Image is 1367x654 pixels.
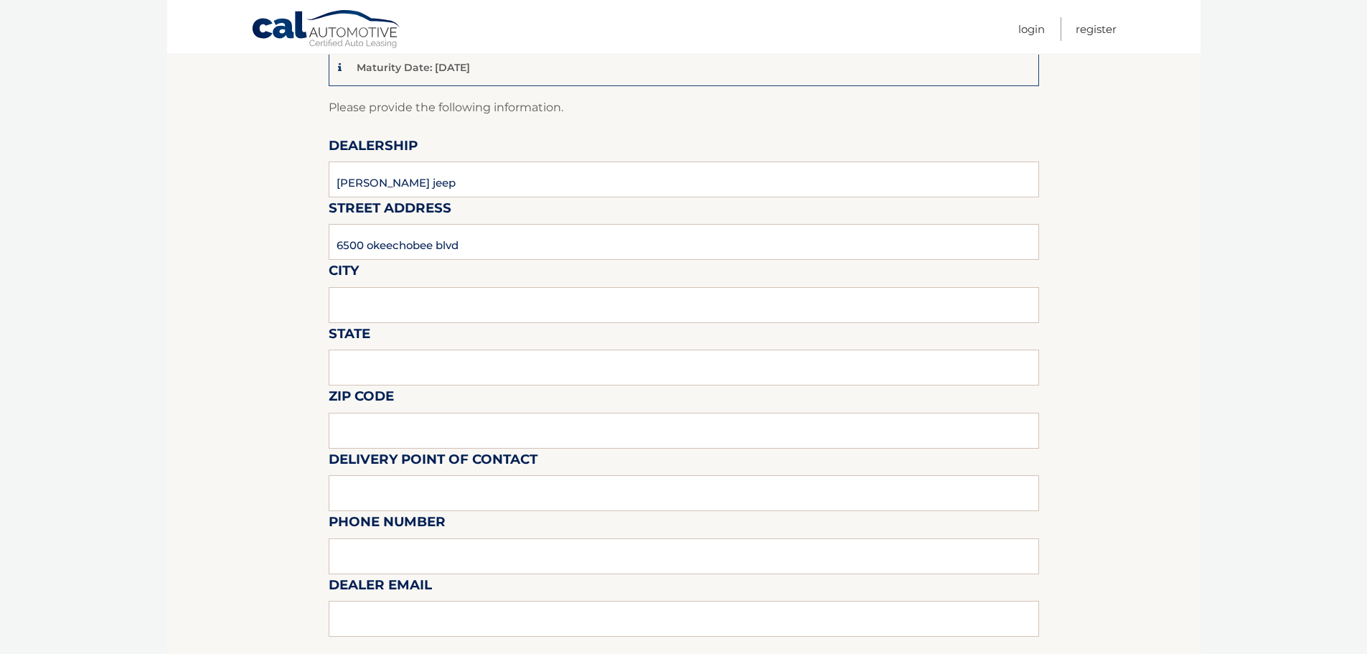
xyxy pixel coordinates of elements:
a: Login [1018,17,1045,41]
p: Maturity Date: [DATE] [357,61,470,74]
p: Please provide the following information. [329,98,1039,118]
label: State [329,323,370,350]
label: Dealer Email [329,574,432,601]
label: City [329,260,359,286]
a: Register [1076,17,1117,41]
a: Cal Automotive [251,9,402,51]
label: Dealership [329,135,418,162]
label: Phone Number [329,511,446,538]
label: Zip Code [329,386,394,412]
label: Delivery Point of Contact [329,449,537,475]
label: Street Address [329,197,451,224]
